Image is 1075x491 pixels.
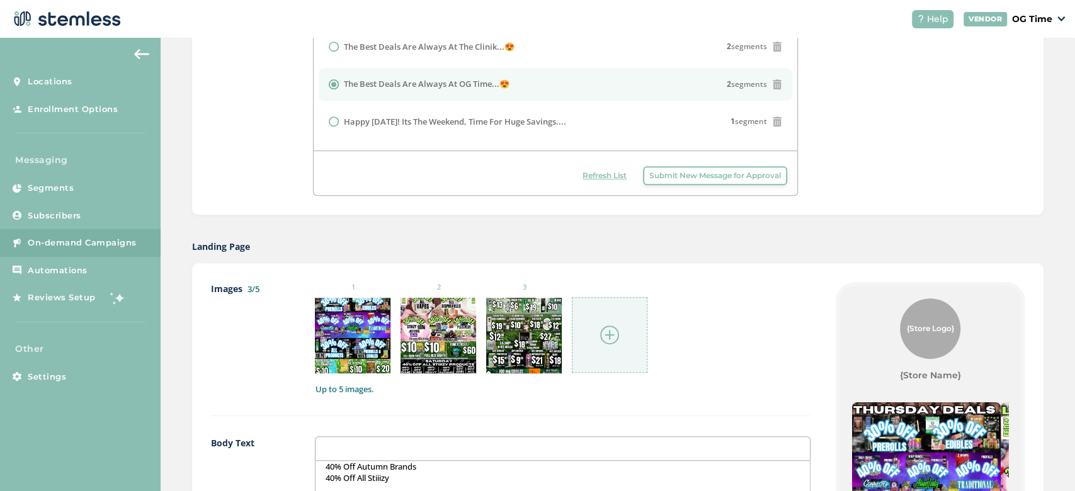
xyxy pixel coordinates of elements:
label: {Store Name} [900,369,961,382]
span: segments [727,41,767,52]
img: icon-circle-plus-45441306.svg [600,325,619,344]
p: 40% Off All Stiiizy [325,472,800,483]
span: segment [731,116,767,127]
span: Segments [28,182,74,195]
img: 9k= [486,298,562,373]
span: Automations [28,264,88,277]
img: glitter-stars-b7820f95.gif [105,285,130,310]
button: Submit New Message for Approval [643,166,787,185]
label: Up to 5 images. [315,383,811,396]
span: Subscribers [28,210,81,222]
small: 2 [401,282,476,293]
p: 40% Off Autumn Brands [325,461,800,472]
span: On-demand Campaigns [28,237,137,249]
span: Help [927,13,948,26]
img: icon-help-white-03924b79.svg [917,15,924,23]
strong: 1 [731,116,735,127]
span: Reviews Setup [28,291,96,304]
span: segments [727,79,767,90]
label: The Best Deals Are Always At OG Time...😍 [344,78,509,91]
label: Landing Page [192,240,250,253]
strong: 2 [727,41,731,52]
label: The Best Deals Are Always At The Clinik...😍 [344,41,515,54]
img: icon-arrow-back-accent-c549486e.svg [134,49,149,59]
img: icon_down-arrow-small-66adaf34.svg [1057,16,1065,21]
span: Enrollment Options [28,103,118,116]
span: Settings [28,371,66,383]
iframe: Chat Widget [1012,431,1075,491]
small: 3 [486,282,562,293]
small: 1 [315,282,390,293]
img: Z [315,298,390,373]
label: Happy [DATE]! Its The Weekend, Time For Huge Savings.... [344,116,566,128]
span: Submit New Message for Approval [649,170,781,181]
div: VENDOR [964,12,1007,26]
img: Z [401,298,476,373]
span: {Store Logo} [907,323,954,334]
img: logo-dark-0685b13c.svg [10,6,121,31]
button: Refresh List [576,166,633,185]
strong: 2 [727,79,731,89]
label: Images [211,282,290,395]
label: 3/5 [247,283,259,295]
span: Locations [28,76,72,88]
p: OG Time [1012,13,1052,26]
span: Refresh List [583,170,627,181]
